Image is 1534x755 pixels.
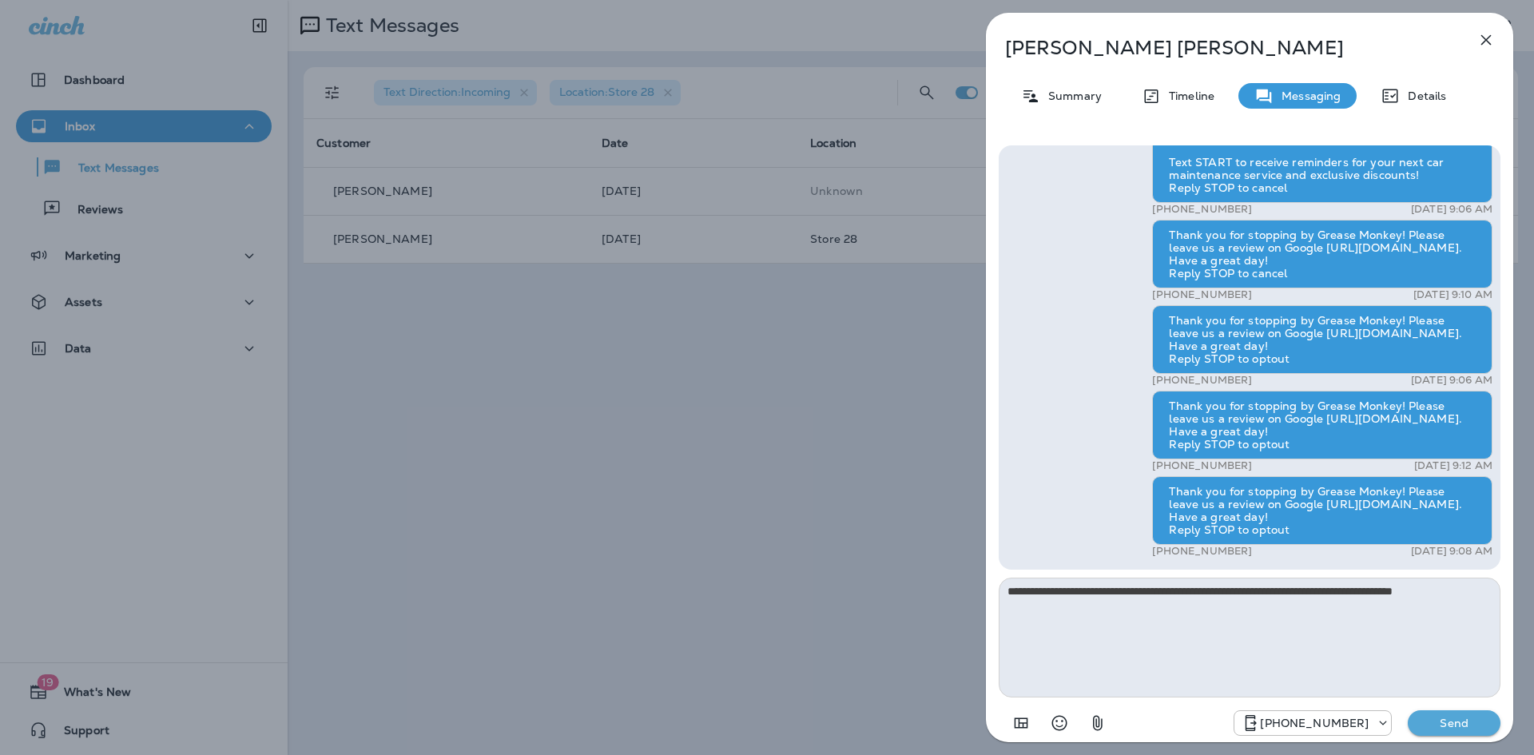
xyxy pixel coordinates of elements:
[1152,203,1252,216] p: [PHONE_NUMBER]
[1005,37,1441,59] p: [PERSON_NAME] [PERSON_NAME]
[1411,545,1492,558] p: [DATE] 9:08 AM
[1411,374,1492,387] p: [DATE] 9:06 AM
[1234,713,1391,733] div: +1 (208) 858-5823
[1274,89,1341,102] p: Messaging
[1152,109,1492,203] div: Thank you for stopping by Grease Monkey! Please leave us a review on Google [URL][DOMAIN_NAME] Te...
[1152,305,1492,374] div: Thank you for stopping by Grease Monkey! Please leave us a review on Google [URL][DOMAIN_NAME]. H...
[1414,459,1492,472] p: [DATE] 9:12 AM
[1400,89,1446,102] p: Details
[1152,374,1252,387] p: [PHONE_NUMBER]
[1040,89,1102,102] p: Summary
[1152,476,1492,545] div: Thank you for stopping by Grease Monkey! Please leave us a review on Google [URL][DOMAIN_NAME]. H...
[1260,717,1369,729] p: [PHONE_NUMBER]
[1152,288,1252,301] p: [PHONE_NUMBER]
[1152,459,1252,472] p: [PHONE_NUMBER]
[1408,710,1500,736] button: Send
[1421,716,1488,730] p: Send
[1413,288,1492,301] p: [DATE] 9:10 AM
[1152,220,1492,288] div: Thank you for stopping by Grease Monkey! Please leave us a review on Google [URL][DOMAIN_NAME]. H...
[1411,203,1492,216] p: [DATE] 9:06 AM
[1005,707,1037,739] button: Add in a premade template
[1161,89,1214,102] p: Timeline
[1152,391,1492,459] div: Thank you for stopping by Grease Monkey! Please leave us a review on Google [URL][DOMAIN_NAME]. H...
[1152,545,1252,558] p: [PHONE_NUMBER]
[1043,707,1075,739] button: Select an emoji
